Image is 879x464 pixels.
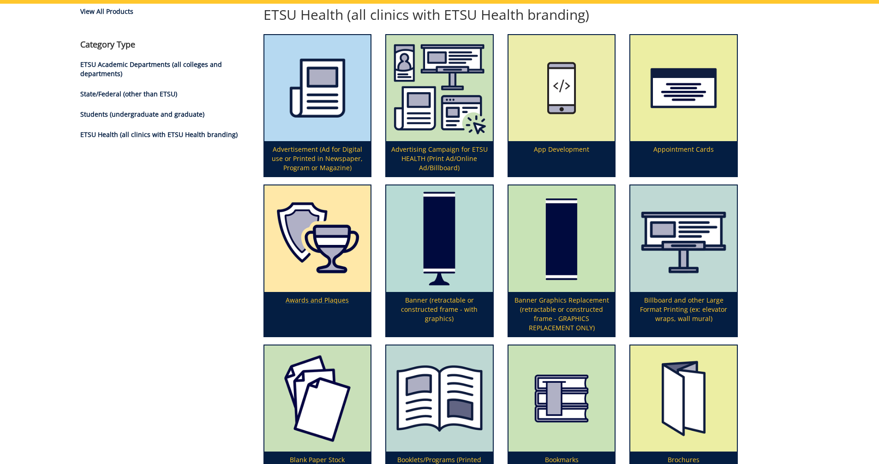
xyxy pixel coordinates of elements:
p: Banner (retractable or constructed frame - with graphics) [386,292,493,336]
img: app%20development%20icon-655684178ce609.47323231.png [508,35,615,142]
a: View All Products [80,7,250,16]
a: Awards and Plaques [264,185,371,336]
img: appointment%20cards-6556843a9f7d00.21763534.png [630,35,737,142]
img: booklet%20or%20program-655684906987b4.38035964.png [386,345,493,452]
a: Banner (retractable or constructed frame - with graphics) [386,185,493,336]
h2: ETSU Health (all clinics with ETSU Health branding) [263,7,738,22]
img: canvas-5fff48368f7674.25692951.png [630,185,737,292]
p: Advertising Campaign for ETSU HEALTH (Print Ad/Online Ad/Billboard) [386,141,493,176]
img: graphics-only-banner-5949222f1cdc31.93524894.png [508,185,615,292]
p: App Development [508,141,615,176]
a: Students (undergraduate and graduate) [80,110,204,119]
img: brochures-655684ddc17079.69539308.png [630,345,737,452]
img: printmedia-5fff40aebc8a36.86223841.png [264,35,371,142]
p: Awards and Plaques [264,292,371,336]
a: App Development [508,35,615,177]
a: Advertisement (Ad for Digital use or Printed in Newspaper, Program or Magazine) [264,35,371,177]
p: Advertisement (Ad for Digital use or Printed in Newspaper, Program or Magazine) [264,141,371,176]
img: bookmarks-655684c13eb552.36115741.png [508,345,615,452]
a: ETSU Academic Departments (all colleges and departments) [80,60,222,78]
p: Appointment Cards [630,141,737,176]
a: ETSU Health (all clinics with ETSU Health branding) [80,130,238,139]
a: Billboard and other Large Format Printing (ex: elevator wraps, wall mural) [630,185,737,336]
a: State/Federal (other than ETSU) [80,89,177,98]
img: plaques-5a7339fccbae09.63825868.png [264,185,371,292]
h4: Category Type [80,40,250,49]
a: Advertising Campaign for ETSU HEALTH (Print Ad/Online Ad/Billboard) [386,35,493,177]
a: Appointment Cards [630,35,737,177]
img: blank%20paper-65568471efb8f2.36674323.png [264,345,371,452]
p: Banner Graphics Replacement (retractable or constructed frame - GRAPHICS REPLACEMENT ONLY) [508,292,615,336]
a: Banner Graphics Replacement (retractable or constructed frame - GRAPHICS REPLACEMENT ONLY) [508,185,615,336]
img: retractable-banner-59492b401f5aa8.64163094.png [386,185,493,292]
p: Billboard and other Large Format Printing (ex: elevator wraps, wall mural) [630,292,737,336]
img: etsu%20health%20marketing%20campaign%20image-6075f5506d2aa2.29536275.png [386,35,493,142]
